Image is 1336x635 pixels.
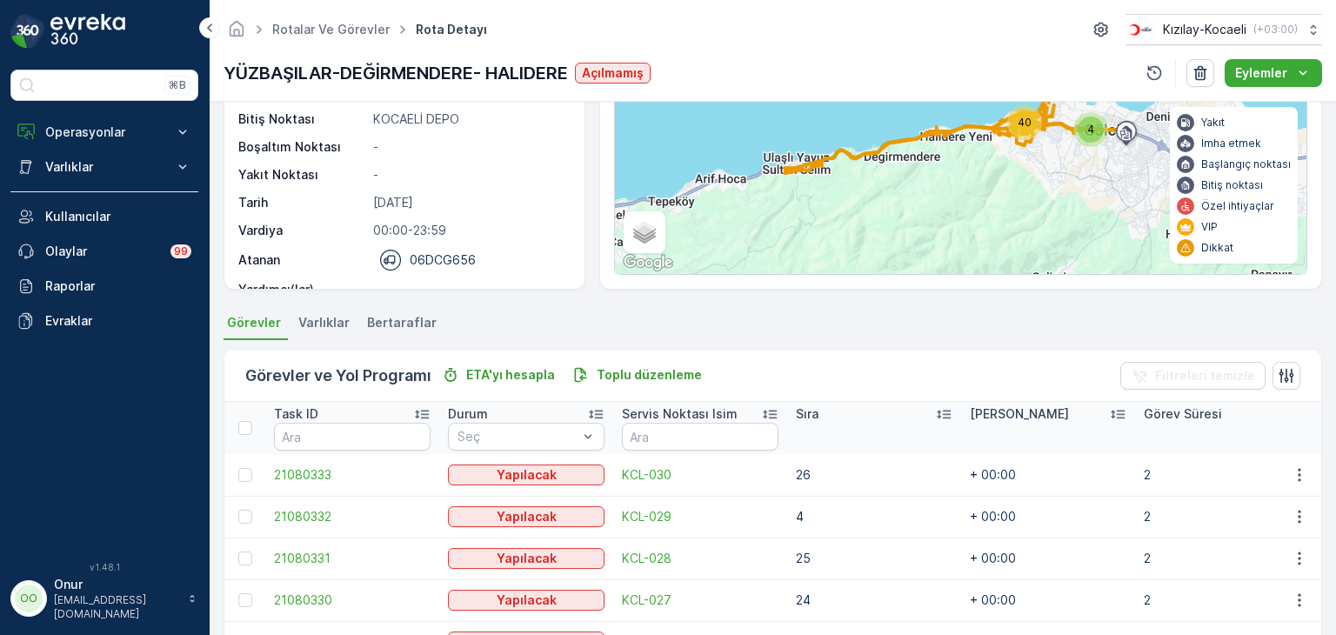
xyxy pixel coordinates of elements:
button: Yapılacak [448,465,605,485]
p: [PERSON_NAME] [970,405,1069,423]
button: Operasyonlar [10,115,198,150]
div: Toggle Row Selected [238,551,252,565]
p: Raporlar [45,277,191,295]
a: Rotalar ve Görevler [272,22,390,37]
a: Layers [625,213,664,251]
a: KCL-028 [622,550,778,567]
a: Olaylar99 [10,234,198,269]
td: + 00:00 [961,454,1135,496]
td: + 00:00 [961,496,1135,538]
p: Özel ihtiyaçlar [1201,199,1274,213]
button: ETA'yı hesapla [435,364,562,385]
p: Durum [448,405,488,423]
a: Kullanıcılar [10,199,198,234]
p: Yapılacak [497,592,557,609]
span: Görevler [227,314,281,331]
a: Evraklar [10,304,198,338]
p: 06DCG656 [410,251,476,269]
span: 40 [1018,116,1032,129]
td: 26 [787,454,961,496]
p: - [373,281,565,298]
p: Yakıt Noktası [238,166,366,184]
a: Ana Sayfa [227,26,246,41]
p: Vardiya [238,222,366,239]
a: Bu bölgeyi Google Haritalar'da açın (yeni pencerede açılır) [619,251,677,274]
p: Varlıklar [45,158,164,176]
button: OOOnur[EMAIL_ADDRESS][DOMAIN_NAME] [10,576,198,621]
a: 21080333 [274,466,431,484]
td: 24 [787,579,961,621]
p: ⌘B [169,78,186,92]
td: 4 [787,496,961,538]
p: Seç [458,428,578,445]
p: Yapılacak [497,550,557,567]
p: Task ID [274,405,318,423]
span: Bertaraflar [367,314,437,331]
td: 25 [787,538,961,579]
p: ETA'yı hesapla [466,366,555,384]
div: 4 [1073,112,1108,147]
img: Google [619,251,677,274]
p: YÜZBAŞILAR-DEĞİRMENDERE- HALIDERE [224,60,568,86]
p: [DATE] [373,194,565,211]
a: KCL-030 [622,466,778,484]
p: Olaylar [45,243,160,260]
p: Eylemler [1235,64,1287,82]
p: Sıra [796,405,818,423]
p: İmha etmek [1201,137,1261,150]
div: OO [15,585,43,612]
img: logo [10,14,45,49]
td: 2 [1135,538,1309,579]
button: Yapılacak [448,506,605,527]
p: Bitiş Noktası [238,110,366,128]
div: Toggle Row Selected [238,510,252,524]
p: Kullanıcılar [45,208,191,225]
button: Kızılay-Kocaeli(+03:00) [1126,14,1322,45]
button: Eylemler [1225,59,1322,87]
button: Yapılacak [448,548,605,569]
button: Toplu düzenleme [565,364,709,385]
p: Bitiş noktası [1201,178,1263,192]
button: Varlıklar [10,150,198,184]
p: Boşaltım Noktası [238,138,366,156]
p: Başlangıç noktası [1201,157,1291,171]
td: 2 [1135,496,1309,538]
p: Toplu düzenleme [597,366,702,384]
p: Görevler ve Yol Programı [245,364,431,388]
img: k%C4%B1z%C4%B1lay_0jL9uU1.png [1126,20,1156,39]
p: 99 [174,244,188,258]
td: + 00:00 [961,538,1135,579]
p: Atanan [238,251,280,269]
input: Ara [274,423,431,451]
td: 2 [1135,454,1309,496]
td: 2 [1135,579,1309,621]
a: KCL-027 [622,592,778,609]
p: - [373,138,565,156]
p: Tarih [238,194,366,211]
a: KCL-029 [622,508,778,525]
p: Dikkat [1201,241,1233,255]
p: Operasyonlar [45,124,164,141]
span: Varlıklar [298,314,350,331]
span: Rota Detayı [412,21,491,38]
p: KOCAELİ DEPO [373,110,565,128]
p: Servis Noktası Isim [622,405,738,423]
p: Onur [54,576,179,593]
p: Yapılacak [497,466,557,484]
p: Evraklar [45,312,191,330]
a: 21080332 [274,508,431,525]
p: Yardımcı(lar) [238,281,366,298]
a: 21080330 [274,592,431,609]
p: VIP [1201,220,1218,234]
p: Görev Süresi [1144,405,1222,423]
a: 21080331 [274,550,431,567]
p: Yapılacak [497,508,557,525]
